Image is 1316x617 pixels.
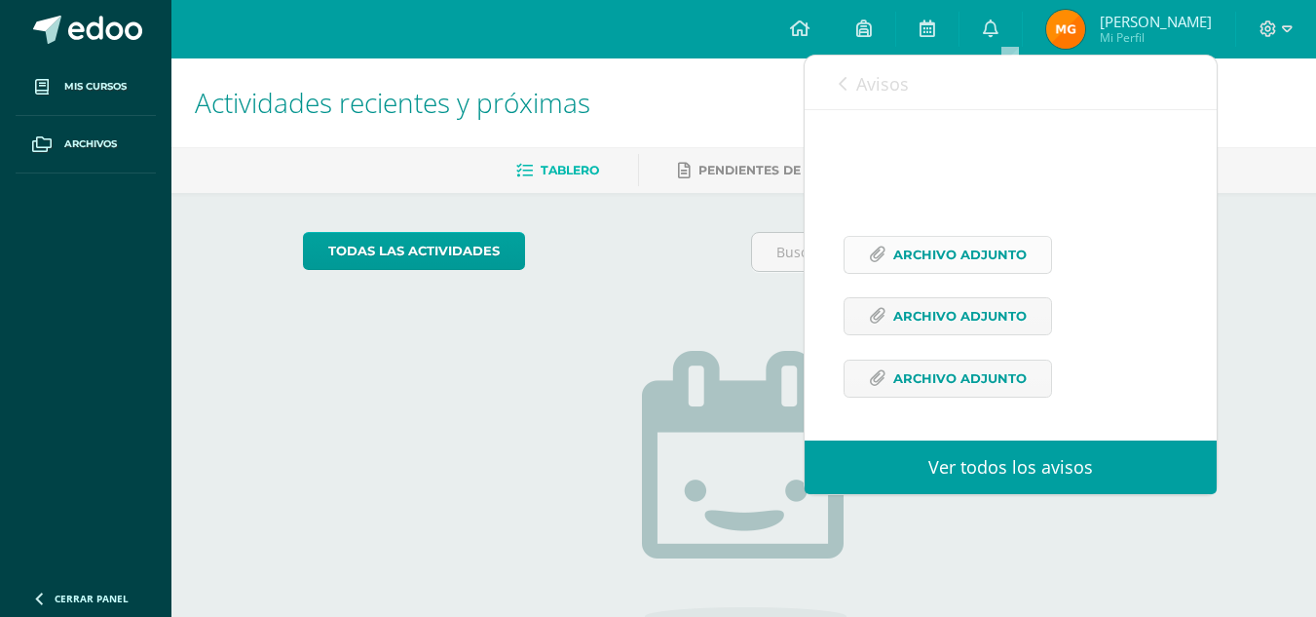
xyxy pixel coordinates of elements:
span: Archivo Adjunto [893,361,1027,397]
a: Archivo Adjunto [844,236,1052,274]
a: Mis cursos [16,58,156,116]
span: Mi Perfil [1100,29,1212,46]
span: [PERSON_NAME] [1100,12,1212,31]
a: todas las Actividades [303,232,525,270]
a: Tablero [516,155,599,186]
a: Pendientes de entrega [678,155,865,186]
a: Archivo Adjunto [844,360,1052,398]
span: Pendientes de entrega [698,163,865,177]
span: Avisos [856,72,909,96]
img: 7d8bbebab8c495879367f4d48411af39.png [1046,10,1085,49]
span: Actividades recientes y próximas [195,84,590,121]
span: Cerrar panel [55,592,129,605]
span: Archivo Adjunto [893,237,1027,273]
a: Archivos [16,116,156,174]
span: Tablero [541,163,599,177]
span: Mis cursos [64,79,127,95]
a: Ver todos los avisos [805,441,1217,494]
input: Busca una actividad próxima aquí... [752,233,1184,271]
span: Archivos [64,136,117,152]
a: Archivo Adjunto [844,297,1052,335]
span: Archivo Adjunto [893,298,1027,334]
